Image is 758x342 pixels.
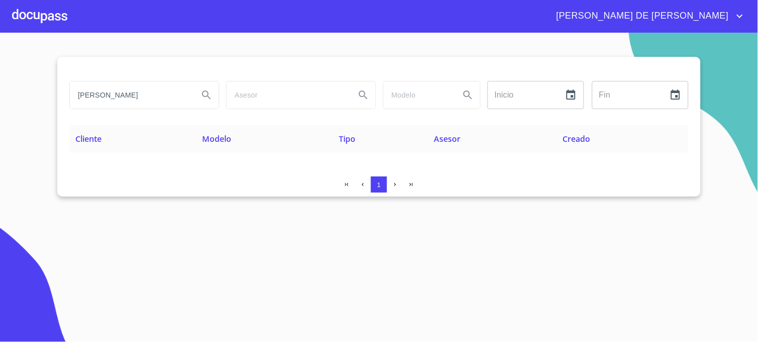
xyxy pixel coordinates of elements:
[70,81,191,109] input: search
[549,8,734,24] span: [PERSON_NAME] DE [PERSON_NAME]
[434,133,461,144] span: Asesor
[351,83,375,107] button: Search
[371,177,387,193] button: 1
[384,81,452,109] input: search
[227,81,347,109] input: search
[377,181,381,189] span: 1
[75,133,102,144] span: Cliente
[549,8,746,24] button: account of current user
[195,83,219,107] button: Search
[563,133,591,144] span: Creado
[456,83,480,107] button: Search
[202,133,231,144] span: Modelo
[339,133,356,144] span: Tipo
